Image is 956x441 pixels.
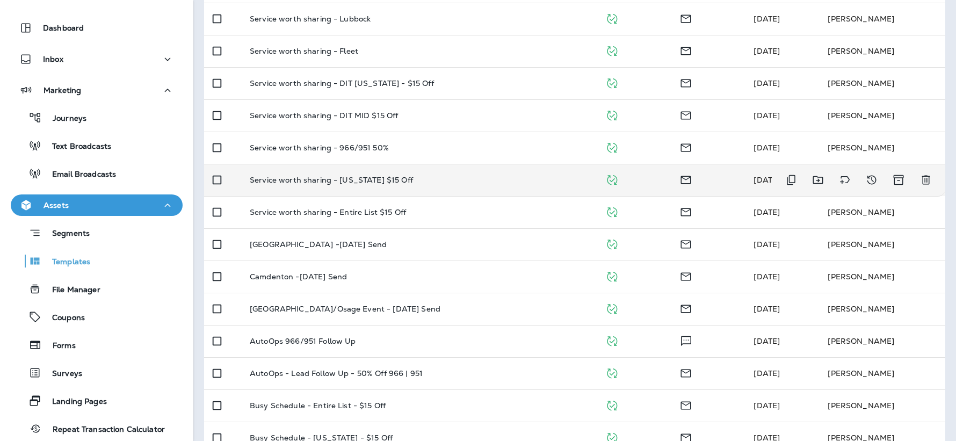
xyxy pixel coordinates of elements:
[754,207,780,217] span: Andrea Alcala
[754,272,780,281] span: Andrea Alcala
[11,17,183,39] button: Dashboard
[41,313,85,323] p: Coupons
[605,45,619,55] span: Published
[679,206,692,216] span: Email
[754,111,780,120] span: Andrea Alcala
[754,336,780,346] span: Brookelynn Miller
[861,169,882,191] button: View Changelog
[41,170,116,180] p: Email Broadcasts
[605,335,619,345] span: Published
[250,369,423,378] p: AutoOps - Lead Follow Up - 50% Off 966 | 951
[819,293,945,325] td: [PERSON_NAME]
[605,77,619,87] span: Published
[11,194,183,216] button: Assets
[250,176,413,184] p: Service worth sharing - [US_STATE] $15 Off
[888,169,910,191] button: Archive
[679,13,692,23] span: Email
[250,401,386,410] p: Busy Schedule - Entire List - $15 Off
[41,369,82,379] p: Surveys
[679,400,692,409] span: Email
[754,240,780,249] span: Andrea Alcala
[679,45,692,55] span: Email
[11,334,183,356] button: Forms
[819,325,945,357] td: [PERSON_NAME]
[250,143,389,152] p: Service worth sharing - 966/951 50%
[41,285,100,295] p: File Manager
[679,77,692,87] span: Email
[605,13,619,23] span: Published
[679,271,692,280] span: Email
[754,304,780,314] span: Andrea Alcala
[11,162,183,185] button: Email Broadcasts
[605,174,619,184] span: Published
[679,303,692,313] span: Email
[754,14,780,24] span: Andrea Alcala
[250,111,398,120] p: Service worth sharing - DIT MID $15 Off
[819,35,945,67] td: [PERSON_NAME]
[41,229,90,240] p: Segments
[819,132,945,164] td: [PERSON_NAME]
[754,401,780,410] span: Brookelynn Miller
[780,169,802,191] button: Duplicate
[679,238,692,248] span: Email
[605,303,619,313] span: Published
[41,397,107,407] p: Landing Pages
[11,362,183,384] button: Surveys
[11,221,183,244] button: Segments
[915,169,937,191] button: Delete
[605,238,619,248] span: Published
[11,250,183,272] button: Templates
[819,99,945,132] td: [PERSON_NAME]
[834,169,856,191] button: Add tags
[11,48,183,70] button: Inbox
[11,417,183,440] button: Repeat Transaction Calculator
[11,134,183,157] button: Text Broadcasts
[11,278,183,300] button: File Manager
[42,341,76,351] p: Forms
[250,15,371,23] p: Service worth sharing - Lubbock
[11,79,183,101] button: Marketing
[754,46,780,56] span: Andrea Alcala
[605,142,619,151] span: Published
[819,196,945,228] td: [PERSON_NAME]
[679,335,693,345] span: Text
[250,208,406,216] p: Service worth sharing - Entire List $15 Off
[250,47,358,55] p: Service worth sharing - Fleet
[250,337,356,345] p: AutoOps 966/951 Follow Up
[819,67,945,99] td: [PERSON_NAME]
[11,106,183,129] button: Journeys
[819,357,945,389] td: [PERSON_NAME]
[43,55,63,63] p: Inbox
[679,142,692,151] span: Email
[250,305,440,313] p: [GEOGRAPHIC_DATA]/Osage Event - [DATE] Send
[679,174,692,184] span: Email
[679,110,692,119] span: Email
[605,367,619,377] span: Published
[754,78,780,88] span: Andrea Alcala
[819,228,945,261] td: [PERSON_NAME]
[11,389,183,412] button: Landing Pages
[605,206,619,216] span: Published
[44,86,81,95] p: Marketing
[11,306,183,328] button: Coupons
[41,257,90,268] p: Templates
[250,79,434,88] p: Service worth sharing - DIT [US_STATE] - $15 Off
[44,201,69,209] p: Assets
[42,114,86,124] p: Journeys
[41,142,111,152] p: Text Broadcasts
[754,143,780,153] span: Andrea Alcala
[605,271,619,280] span: Published
[43,24,84,32] p: Dashboard
[819,261,945,293] td: [PERSON_NAME]
[605,400,619,409] span: Published
[42,425,165,435] p: Repeat Transaction Calculator
[605,110,619,119] span: Published
[754,368,780,378] span: Brookelynn Miller
[819,3,945,35] td: [PERSON_NAME]
[819,389,945,422] td: [PERSON_NAME]
[754,175,780,185] span: Andrea Alcala
[807,169,829,191] button: Move to folder
[250,272,347,281] p: Camdenton -[DATE] Send
[679,367,692,377] span: Email
[250,240,387,249] p: [GEOGRAPHIC_DATA] -[DATE] Send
